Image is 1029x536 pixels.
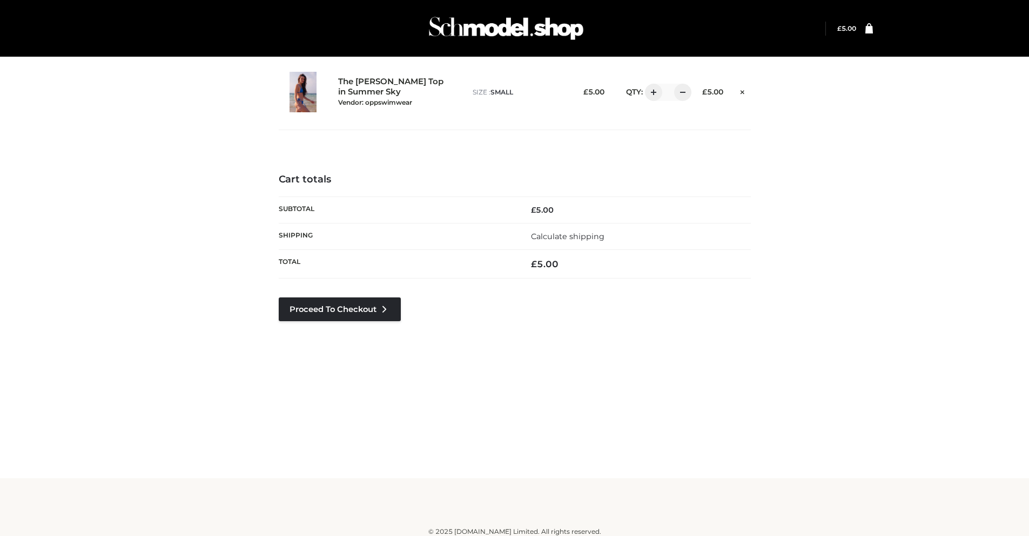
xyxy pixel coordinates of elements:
[837,24,856,32] a: £5.00
[279,196,515,223] th: Subtotal
[734,84,750,98] a: Remove this item
[837,24,856,32] bdi: 5.00
[338,98,412,106] small: Vendor: oppswimwear
[531,259,559,269] bdi: 5.00
[279,297,401,321] a: Proceed to Checkout
[837,24,842,32] span: £
[702,87,707,96] span: £
[615,84,684,101] div: QTY:
[279,250,515,279] th: Total
[583,87,588,96] span: £
[583,87,604,96] bdi: 5.00
[531,232,604,241] a: Calculate shipping
[531,205,554,215] bdi: 5.00
[279,174,751,186] h4: Cart totals
[279,223,515,249] th: Shipping
[531,259,537,269] span: £
[473,87,565,97] p: size :
[531,205,536,215] span: £
[702,87,723,96] bdi: 5.00
[490,88,513,96] span: SMALL
[338,77,449,107] a: The [PERSON_NAME] Top in Summer SkyVendor: oppswimwear
[425,7,587,50] img: Schmodel Admin 964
